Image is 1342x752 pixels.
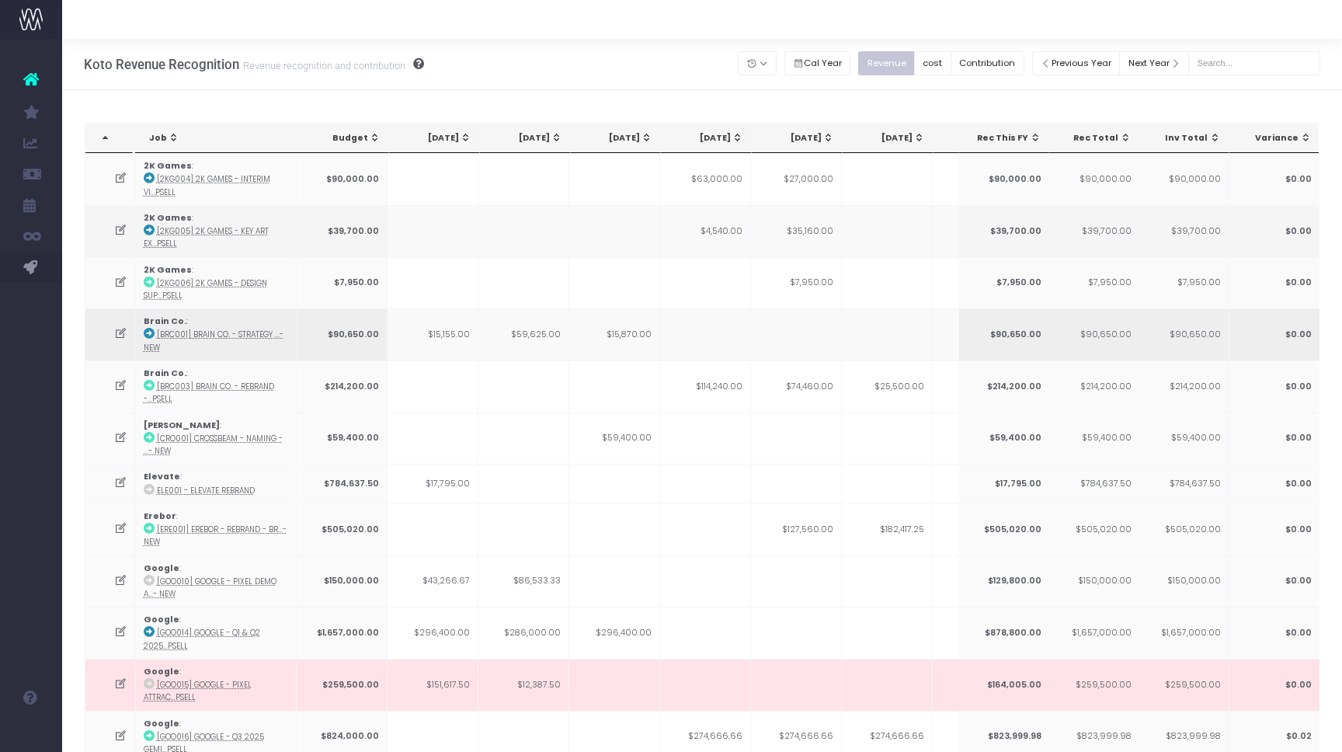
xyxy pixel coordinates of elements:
td: $0.00 [1229,464,1319,503]
td: $90,000.00 [1048,153,1139,205]
td: $214,200.00 [297,360,388,413]
td: $0.00 [1229,360,1319,413]
td: $0.00 [1229,555,1319,608]
td: $4,540.00 [660,205,751,257]
h3: Koto Revenue Recognition [84,57,424,72]
button: Next Year [1119,51,1189,75]
td: $7,950.00 [297,257,388,309]
td: $1,657,000.00 [1048,607,1139,659]
td: $15,870.00 [569,308,660,360]
td: $286,000.00 [478,607,569,659]
div: [DATE] [585,132,653,144]
td: $59,400.00 [297,413,388,465]
strong: Google [144,614,179,625]
td: $86,533.33 [478,555,569,608]
strong: Google [144,666,179,677]
abbr: [2KG006] 2K Games - Design Support - Brand - Upsell [144,278,267,301]
img: images/default_profile_image.png [19,721,43,744]
td: $74,460.00 [751,360,842,413]
td: $150,000.00 [1138,555,1229,608]
td: : [136,555,297,608]
td: $7,950.00 [958,257,1049,309]
abbr: [GOO014] Google - Q1 & Q2 2025 Gemini Design Retainer - Brand - Upsell [144,628,260,650]
div: Variance [1243,132,1311,144]
td: $90,650.00 [958,308,1049,360]
td: $0.00 [1229,413,1319,465]
td: $129,800.00 [958,555,1049,608]
strong: Brain Co. [144,315,186,327]
td: $63,000.00 [660,153,751,205]
td: : [136,607,297,659]
small: Revenue recognition and contribution [239,57,405,72]
td: $59,400.00 [958,413,1049,465]
td: $0.00 [1229,205,1319,257]
td: $1,657,000.00 [297,607,388,659]
td: $39,700.00 [297,205,388,257]
td: $151,617.50 [388,659,478,711]
strong: 2K Games [144,264,192,276]
td: : [136,257,297,309]
td: $505,020.00 [297,503,388,555]
td: $505,020.00 [1138,503,1229,555]
td: $214,200.00 [958,360,1049,413]
div: [DATE] [494,132,562,144]
td: $784,637.50 [1138,464,1229,503]
td: $43,266.67 [388,555,478,608]
td: $259,500.00 [297,659,388,711]
strong: 2K Games [144,212,192,224]
th: Sep 25: activate to sort column ascending [843,124,933,153]
th: Apr 25: activate to sort column ascending [389,124,480,153]
td: : [136,153,297,205]
strong: 2K Games [144,160,192,172]
td: $59,625.00 [478,308,569,360]
abbr: [ERE001] Erebor - Rebrand - Brand - New [144,524,287,547]
td: $39,700.00 [958,205,1049,257]
td: $164,005.00 [958,659,1049,711]
td: $784,637.50 [297,464,388,503]
button: cost [914,51,951,75]
td: $784,637.50 [1048,464,1139,503]
th: Job: activate to sort column ascending [135,124,301,153]
th: Rec This FY: activate to sort column ascending [959,124,1050,153]
strong: [PERSON_NAME] [144,420,220,431]
th: Budget: activate to sort column ascending [298,124,389,153]
div: [DATE] [403,132,471,144]
td: $39,700.00 [1138,205,1229,257]
abbr: [BRC003] Brain Co. - Rebrand - Brand - Upsell [144,381,274,404]
button: Contribution [951,51,1024,75]
abbr: [2KG004] 2K Games - Interim Visual - Brand - Upsell [144,174,270,197]
td: : [136,464,297,503]
td: : [136,413,297,465]
div: Small button group [784,47,859,79]
div: [DATE] [766,132,834,144]
td: $0.00 [1229,308,1319,360]
td: $182,417.25 [933,503,1024,555]
abbr: [2KG005] 2K Games - Key Art Explore - Brand - Upsell [144,226,269,249]
td: $90,650.00 [1048,308,1139,360]
td: $0.00 [1229,257,1319,309]
td: $259,500.00 [1138,659,1229,711]
th: Oct 25: activate to sort column ascending [933,124,1024,153]
td: $90,650.00 [1138,308,1229,360]
td: : [136,659,297,711]
td: $296,400.00 [388,607,478,659]
strong: Google [144,562,179,574]
th: May 25: activate to sort column ascending [480,124,571,153]
td: $27,000.00 [751,153,842,205]
td: $12,387.50 [478,659,569,711]
div: [DATE] [857,132,925,144]
button: Cal Year [784,51,851,75]
td: $35,160.00 [751,205,842,257]
td: $114,240.00 [660,360,751,413]
strong: Google [144,718,179,729]
td: : [136,360,297,413]
th: Aug 25: activate to sort column ascending [752,124,843,153]
td: $17,795.00 [388,464,478,503]
abbr: [GOO015] Google - Pixel Attract Loops (H2-25) - Brand - Upsell [144,680,252,702]
th: Jun 25: activate to sort column ascending [571,124,662,153]
div: Job [149,132,292,144]
td: : [136,503,297,555]
div: [DATE] [675,132,743,144]
strong: Elevate [144,471,180,482]
th: Variance: activate to sort column ascending [1229,124,1319,153]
